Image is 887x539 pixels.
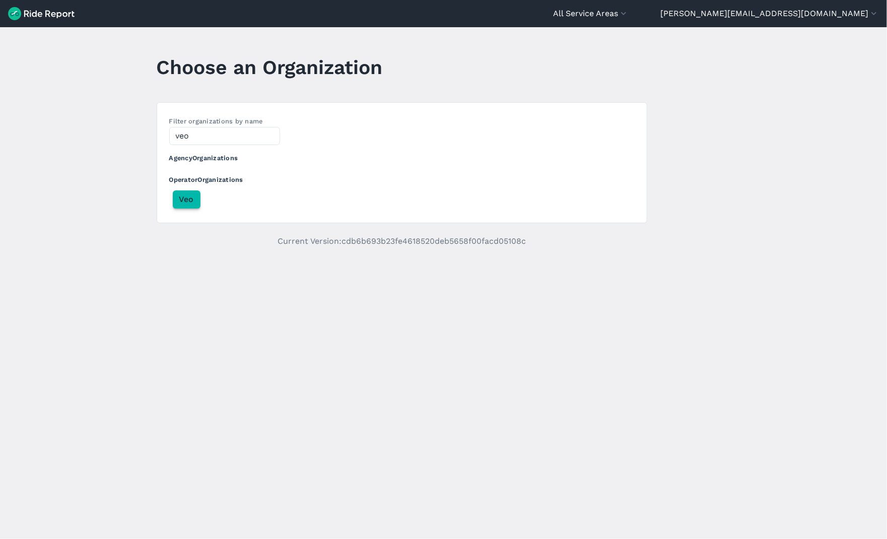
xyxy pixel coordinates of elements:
[179,193,194,206] span: Veo
[8,7,75,20] img: Ride Report
[157,235,647,247] p: Current Version: cdb6b693b23fe4618520deb5658f00facd05108c
[173,190,200,209] button: Veo
[169,167,635,188] h3: Operator Organizations
[169,127,280,145] input: Filter by name
[157,53,383,81] h1: Choose an Organization
[660,8,879,20] button: [PERSON_NAME][EMAIL_ADDRESS][DOMAIN_NAME]
[169,117,263,125] label: Filter organizations by name
[169,145,635,167] h3: Agency Organizations
[553,8,629,20] button: All Service Areas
